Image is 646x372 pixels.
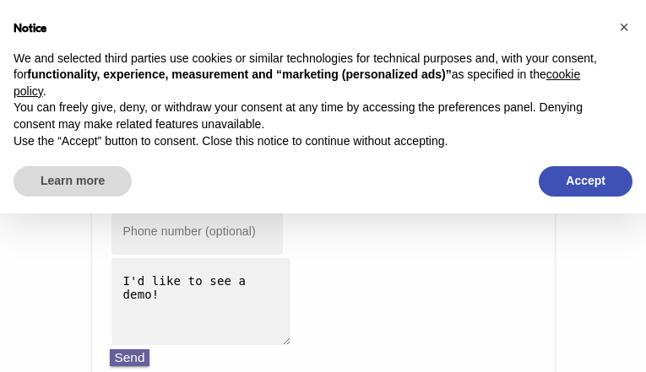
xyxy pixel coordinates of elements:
button: Accept [539,166,632,197]
strong: functionality, experience, measurement and “marketing (personalized ads)” [27,67,451,81]
button: Send [110,349,150,366]
p: We and selected third parties use cookies or similar technologies for technical purposes and, wit... [14,51,605,100]
h2: Notice [14,20,605,37]
input: Phone number (optional) [110,206,285,256]
p: You can freely give, deny, or withdraw your consent at any time by accessing the preferences pane... [14,100,605,132]
a: cookie policy [14,67,580,98]
button: Close this notice [611,13,638,40]
button: Learn more [14,166,132,197]
textarea: I'd like to see a demo! [110,256,292,347]
p: Use the “Accept” button to consent. Close this notice to continue without accepting. [14,133,605,150]
span: × [619,18,629,36]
